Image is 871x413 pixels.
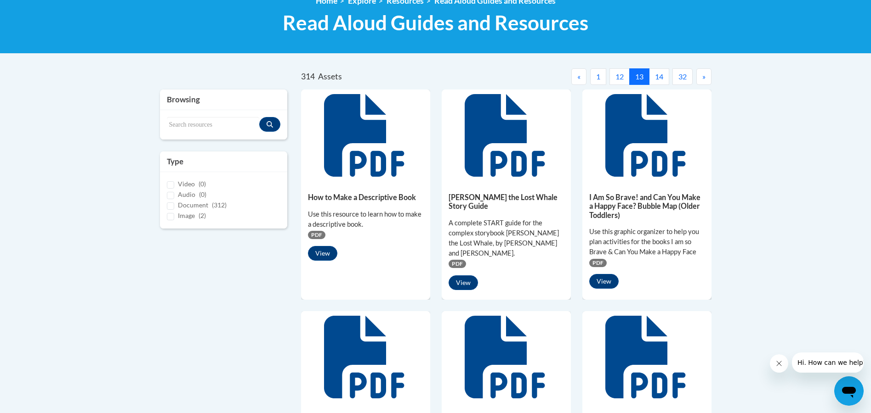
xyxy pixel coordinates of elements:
span: Read Aloud Guides and Resources [283,11,588,35]
span: 314 [301,72,315,81]
button: 32 [672,68,693,85]
button: Next [696,68,712,85]
span: Image [178,212,195,219]
button: View [589,274,619,289]
span: Assets [318,72,342,81]
h5: How to Make a Descriptive Book [308,193,423,201]
button: View [449,275,478,290]
span: (2) [199,212,206,219]
button: Search resources [259,117,280,132]
span: « [577,72,581,81]
button: 14 [649,68,669,85]
span: PDF [589,259,607,267]
span: Hi. How can we help? [6,6,74,14]
div: A complete START guide for the complex storybook [PERSON_NAME] the Lost Whale, by [PERSON_NAME] a... [449,218,564,258]
span: PDF [449,260,466,268]
input: Search resources [167,117,260,133]
button: View [308,246,337,261]
span: PDF [308,231,325,239]
button: Previous [571,68,586,85]
button: 12 [609,68,630,85]
span: (0) [199,180,206,188]
span: Video [178,180,195,188]
span: (312) [212,201,227,209]
span: » [702,72,706,81]
div: Use this graphic organizer to help you plan activities for the books I am so Brave & Can You Make... [589,227,705,257]
nav: Pagination Navigation [506,68,711,85]
iframe: Close message [770,354,788,373]
div: Use this resource to learn how to make a descriptive book. [308,209,423,229]
iframe: Message from company [792,352,864,373]
button: 13 [629,68,649,85]
h3: Type [167,156,281,167]
span: Document [178,201,208,209]
span: Audio [178,190,195,198]
h5: [PERSON_NAME] the Lost Whale Story Guide [449,193,564,211]
button: 1 [590,68,606,85]
h5: I Am So Brave! and Can You Make a Happy Face? Bubble Map (Older Toddlers) [589,193,705,219]
iframe: Button to launch messaging window [834,376,864,406]
span: (0) [199,190,206,198]
h3: Browsing [167,94,281,105]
